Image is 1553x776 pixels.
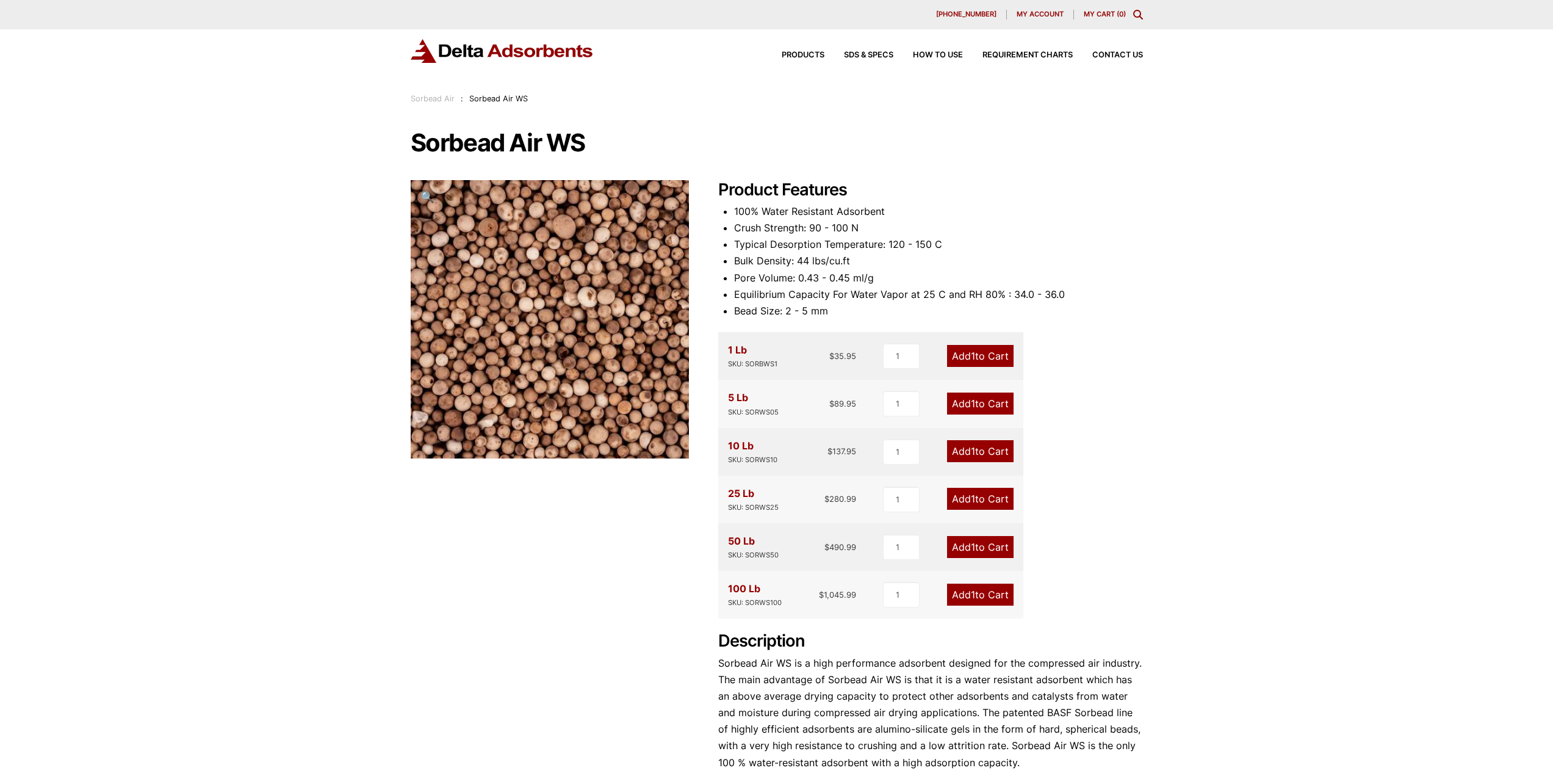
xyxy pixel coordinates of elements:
a: View full-screen image gallery [411,180,444,214]
div: 5 Lb [728,390,779,418]
div: SKU: SORBWS1 [728,358,777,370]
span: SDS & SPECS [844,51,893,59]
a: Add1to Cart [947,345,1014,367]
a: Add1to Cart [947,440,1014,462]
span: 🔍 [420,190,434,203]
h2: Description [718,631,1143,651]
span: $ [824,494,829,504]
a: Contact Us [1073,51,1143,59]
a: Add1to Cart [947,488,1014,510]
a: [PHONE_NUMBER] [926,10,1007,20]
div: SKU: SORWS50 [728,549,779,561]
div: SKU: SORWS05 [728,407,779,418]
a: Add1to Cart [947,584,1014,606]
a: My account [1007,10,1074,20]
img: Delta Adsorbents [411,39,594,63]
bdi: 280.99 [824,494,856,504]
a: SDS & SPECS [824,51,893,59]
span: 0 [1119,10,1123,18]
span: My account [1017,11,1064,18]
a: Sorbead Air [411,94,455,103]
a: Requirement Charts [963,51,1073,59]
span: Sorbead Air WS [469,94,528,103]
p: Sorbead Air WS is a high performance adsorbent designed for the compressed air industry. The main... [718,655,1143,771]
div: 25 Lb [728,485,779,513]
a: Add1to Cart [947,536,1014,558]
bdi: 490.99 [824,542,856,552]
span: Requirement Charts [982,51,1073,59]
span: 1 [971,397,975,410]
a: How to Use [893,51,963,59]
div: SKU: SORWS100 [728,597,782,609]
span: 1 [971,589,975,601]
span: 1 [971,541,975,553]
div: 50 Lb [728,533,779,561]
span: 1 [971,493,975,505]
li: Pore Volume: 0.43 - 0.45 ml/g [734,270,1143,286]
span: How to Use [913,51,963,59]
a: Products [762,51,824,59]
span: 1 [971,445,975,457]
div: Toggle Modal Content [1133,10,1143,20]
li: Equilibrium Capacity For Water Vapor at 25 C and RH 80% : 34.0 - 36.0 [734,286,1143,303]
span: $ [824,542,829,552]
span: $ [827,446,832,456]
div: SKU: SORWS25 [728,502,779,513]
span: $ [819,590,824,600]
li: Typical Desorption Temperature: 120 - 150 C [734,236,1143,253]
div: 1 Lb [728,342,777,370]
span: $ [829,399,834,408]
li: Crush Strength: 90 - 100 N [734,220,1143,236]
span: 1 [971,350,975,362]
h2: Product Features [718,180,1143,200]
bdi: 35.95 [829,351,856,361]
div: 10 Lb [728,438,777,466]
h1: Sorbead Air WS [411,130,1143,156]
span: [PHONE_NUMBER] [936,11,996,18]
a: Add1to Cart [947,393,1014,415]
bdi: 89.95 [829,399,856,408]
span: $ [829,351,834,361]
li: 100% Water Resistant Adsorbent [734,203,1143,220]
a: My Cart (0) [1084,10,1126,18]
li: Bead Size: 2 - 5 mm [734,303,1143,319]
bdi: 1,045.99 [819,590,856,600]
div: SKU: SORWS10 [728,454,777,466]
div: 100 Lb [728,581,782,609]
span: Contact Us [1092,51,1143,59]
bdi: 137.95 [827,446,856,456]
span: Products [782,51,824,59]
span: : [461,94,463,103]
li: Bulk Density: 44 lbs/cu.ft [734,253,1143,269]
